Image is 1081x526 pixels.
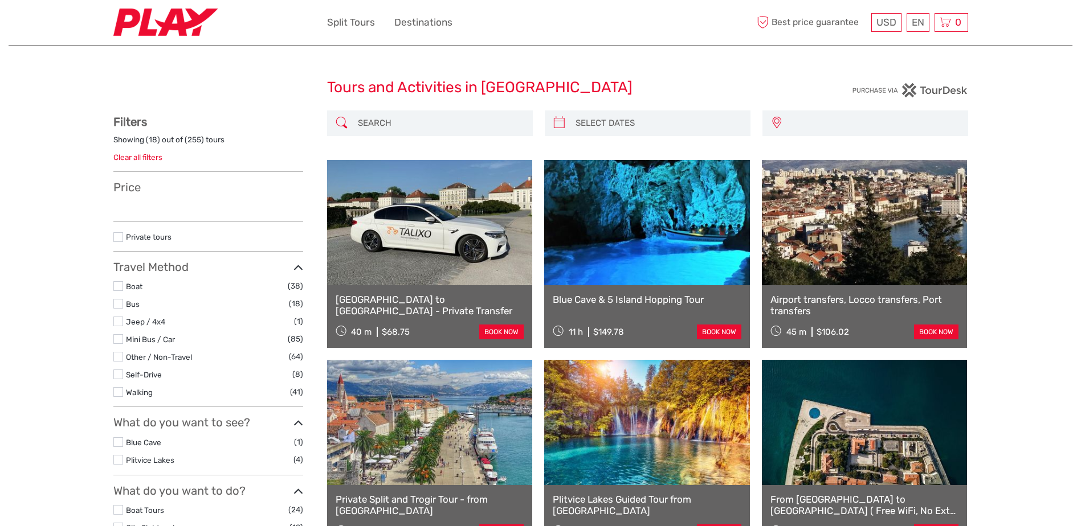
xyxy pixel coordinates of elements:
h3: Travel Method [113,260,303,274]
a: From [GEOGRAPHIC_DATA] to [GEOGRAPHIC_DATA] ( Free WiFi, No Extra Fees, Pets Allowed) [770,494,959,517]
input: SELECT DATES [571,113,745,133]
span: USD [876,17,896,28]
span: (4) [293,453,303,466]
img: PurchaseViaTourDesk.png [852,83,968,97]
a: Self-Drive [126,370,162,379]
h1: Tours and Activities in [GEOGRAPHIC_DATA] [327,79,754,97]
span: (18) [289,297,303,310]
a: book now [479,324,524,339]
span: 0 [953,17,963,28]
strong: Filters [113,115,147,129]
img: 2467-7e1744d7-2434-4362-8842-68c566c31c52_logo_small.jpg [113,9,218,36]
a: Boat [126,282,142,291]
h3: What do you want to do? [113,484,303,498]
a: Private Split and Trogir Tour - from [GEOGRAPHIC_DATA] [336,494,524,517]
a: Destinations [394,14,452,31]
h3: What do you want to see? [113,416,303,429]
a: Other / Non-Travel [126,352,192,361]
span: 40 m [351,327,372,337]
span: (1) [294,435,303,449]
span: (24) [288,503,303,516]
a: Private tours [126,232,172,241]
span: (8) [292,368,303,381]
div: $149.78 [593,327,624,337]
a: Blue Cave & 5 Island Hopping Tour [553,294,741,305]
a: Plitvice Lakes Guided Tour from [GEOGRAPHIC_DATA] [553,494,741,517]
a: Clear all filters [113,153,162,162]
div: EN [907,13,929,32]
a: Split Tours [327,14,375,31]
a: Blue Cave [126,438,161,447]
a: Bus [126,299,140,309]
a: [GEOGRAPHIC_DATA] to [GEOGRAPHIC_DATA] - Private Transfer [336,294,524,317]
a: book now [914,324,958,339]
a: Mini Bus / Car [126,335,175,344]
span: Best price guarantee [754,13,868,32]
span: (38) [288,280,303,293]
span: 45 m [786,327,806,337]
a: Airport transfers, Locco transfers, Port transfers [770,294,959,317]
span: (1) [294,315,303,328]
div: Showing ( ) out of ( ) tours [113,134,303,152]
a: Boat Tours [126,506,164,515]
a: Walking [126,388,153,397]
span: (85) [288,332,303,346]
div: $68.75 [382,327,410,337]
label: 18 [149,134,157,145]
div: $106.02 [817,327,849,337]
span: (64) [289,350,303,363]
a: Jeep / 4x4 [126,317,165,326]
span: 11 h [569,327,583,337]
a: Plitvice Lakes [126,455,174,465]
label: 255 [187,134,201,145]
span: (41) [290,385,303,398]
input: SEARCH [353,113,527,133]
a: book now [697,324,741,339]
h3: Price [113,180,303,194]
